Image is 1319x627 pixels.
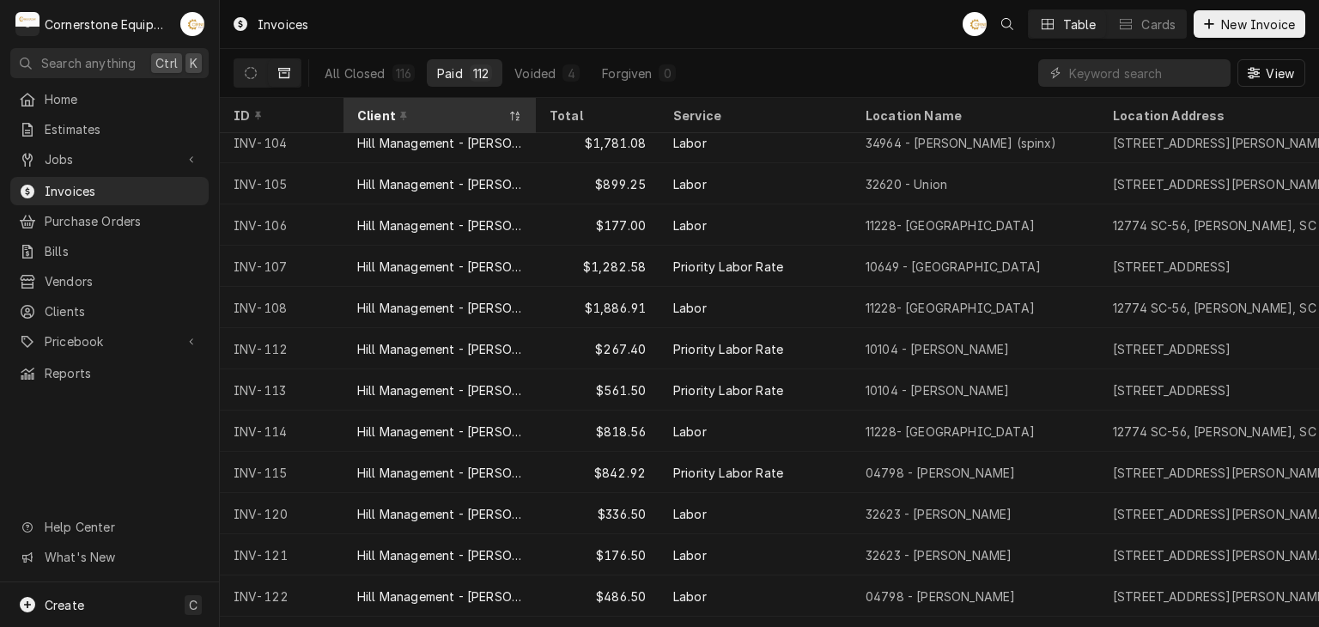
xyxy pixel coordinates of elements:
[45,90,200,108] span: Home
[357,175,522,193] div: Hill Management - [PERSON_NAME]
[220,493,343,534] div: INV-120
[45,150,174,168] span: Jobs
[190,54,198,72] span: K
[536,204,659,246] div: $177.00
[10,297,209,326] a: Clients
[866,381,1009,399] div: 10104 - [PERSON_NAME]
[1063,15,1097,33] div: Table
[45,120,200,138] span: Estimates
[45,212,200,230] span: Purchase Orders
[866,299,1035,317] div: 11228- [GEOGRAPHIC_DATA]
[357,587,522,606] div: Hill Management - [PERSON_NAME]
[673,546,707,564] div: Labor
[220,452,343,493] div: INV-115
[155,54,178,72] span: Ctrl
[536,534,659,575] div: $176.50
[866,216,1035,234] div: 11228- [GEOGRAPHIC_DATA]
[180,12,204,36] div: Andrew Buigues's Avatar
[10,48,209,78] button: Search anythingCtrlK
[536,493,659,534] div: $336.50
[220,411,343,452] div: INV-114
[220,328,343,369] div: INV-112
[357,546,522,564] div: Hill Management - [PERSON_NAME]
[10,145,209,173] a: Go to Jobs
[673,587,707,606] div: Labor
[357,340,522,358] div: Hill Management - [PERSON_NAME]
[673,505,707,523] div: Labor
[673,423,707,441] div: Labor
[220,534,343,575] div: INV-121
[15,12,40,36] div: C
[357,381,522,399] div: Hill Management - [PERSON_NAME]
[536,575,659,617] div: $486.50
[673,258,783,276] div: Priority Labor Rate
[180,12,204,36] div: AB
[866,340,1009,358] div: 10104 - [PERSON_NAME]
[220,163,343,204] div: INV-105
[234,107,326,125] div: ID
[1069,59,1222,87] input: Keyword search
[15,12,40,36] div: Cornerstone Equipment Repair, LLC's Avatar
[1194,10,1305,38] button: New Invoice
[536,163,659,204] div: $899.25
[10,543,209,571] a: Go to What's New
[357,505,522,523] div: Hill Management - [PERSON_NAME]
[866,587,1015,606] div: 04798 - [PERSON_NAME]
[866,134,1057,152] div: 34964 - [PERSON_NAME] (spinx)
[1113,381,1231,399] div: [STREET_ADDRESS]
[396,64,411,82] div: 116
[994,10,1021,38] button: Open search
[536,452,659,493] div: $842.92
[45,15,171,33] div: Cornerstone Equipment Repair, LLC
[45,272,200,290] span: Vendors
[220,122,343,163] div: INV-104
[10,115,209,143] a: Estimates
[357,299,522,317] div: Hill Management - [PERSON_NAME]
[10,177,209,205] a: Invoices
[673,340,783,358] div: Priority Labor Rate
[45,302,200,320] span: Clients
[866,546,1012,564] div: 32623 - [PERSON_NAME]
[220,287,343,328] div: INV-108
[963,12,987,36] div: AB
[189,596,198,614] span: C
[536,411,659,452] div: $818.56
[673,381,783,399] div: Priority Labor Rate
[673,299,707,317] div: Labor
[45,548,198,566] span: What's New
[45,518,198,536] span: Help Center
[45,364,200,382] span: Reports
[10,85,209,113] a: Home
[662,64,672,82] div: 0
[673,134,707,152] div: Labor
[10,237,209,265] a: Bills
[673,107,835,125] div: Service
[866,258,1041,276] div: 10649 - [GEOGRAPHIC_DATA]
[536,246,659,287] div: $1,282.58
[536,122,659,163] div: $1,781.08
[1218,15,1298,33] span: New Invoice
[514,64,556,82] div: Voided
[220,575,343,617] div: INV-122
[45,332,174,350] span: Pricebook
[10,359,209,387] a: Reports
[1141,15,1176,33] div: Cards
[220,369,343,411] div: INV-113
[550,107,642,125] div: Total
[866,423,1035,441] div: 11228- [GEOGRAPHIC_DATA]
[10,267,209,295] a: Vendors
[357,423,522,441] div: Hill Management - [PERSON_NAME]
[866,107,1082,125] div: Location Name
[866,505,1012,523] div: 32623 - [PERSON_NAME]
[602,64,652,82] div: Forgiven
[866,464,1015,482] div: 04798 - [PERSON_NAME]
[536,328,659,369] div: $267.40
[673,216,707,234] div: Labor
[10,513,209,541] a: Go to Help Center
[45,598,84,612] span: Create
[866,175,947,193] div: 32620 - Union
[41,54,136,72] span: Search anything
[45,242,200,260] span: Bills
[10,207,209,235] a: Purchase Orders
[325,64,386,82] div: All Closed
